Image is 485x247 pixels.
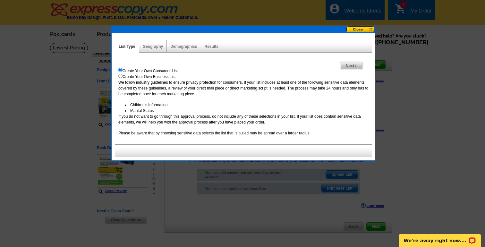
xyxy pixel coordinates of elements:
[340,62,363,70] a: Next
[170,44,197,49] a: Demographics
[354,64,357,67] img: button-next-arrow-gray.png
[125,108,369,114] li: Marital Status
[118,74,369,80] div: Create Your Own Business List
[118,114,369,125] p: If you do not want to go through this approval process, do not include any of these selections in...
[340,62,362,70] span: Next
[395,227,485,247] iframe: LiveChat chat widget
[205,44,218,49] a: Results
[118,80,369,97] p: We follow industry guidelines to ensure privacy protection for consumers. If your list includes a...
[118,130,369,136] p: Please be aware that by choosing sensitive data selects the list that is pulled may be spread ove...
[143,44,163,49] a: Geography
[119,44,135,49] a: List Type
[118,68,369,74] div: Create Your Own Consumer List
[125,102,369,108] li: Children's Information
